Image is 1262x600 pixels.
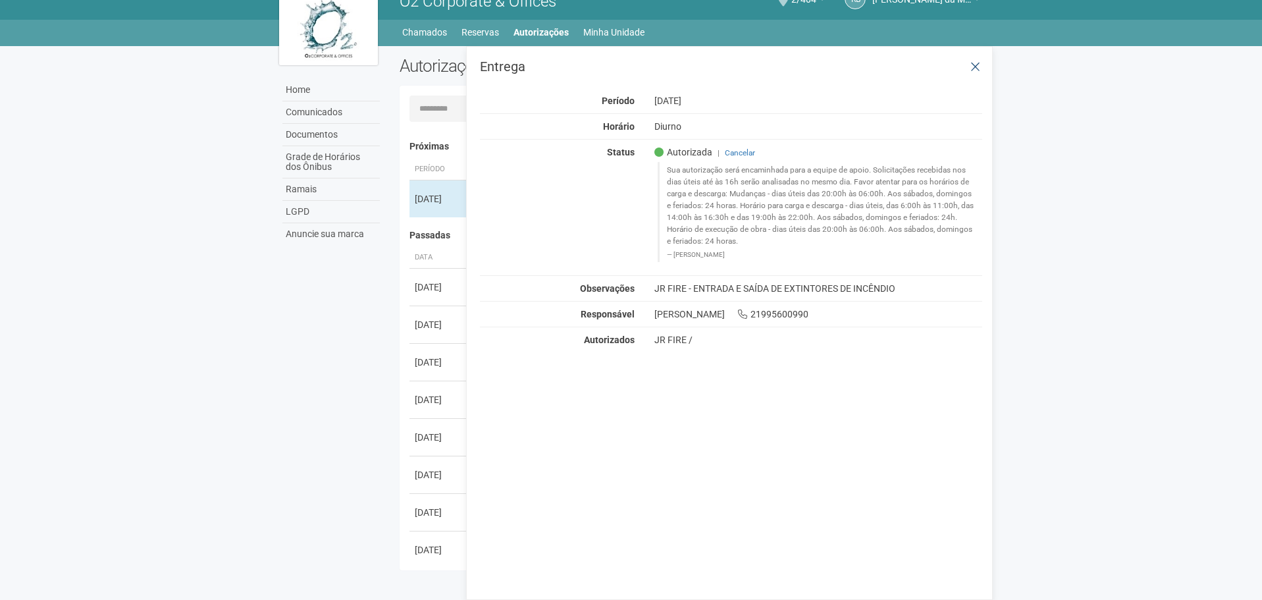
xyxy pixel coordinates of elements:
[400,56,681,76] h2: Autorizações
[654,146,712,158] span: Autorizada
[513,23,569,41] a: Autorizações
[409,159,469,180] th: Período
[415,506,463,519] div: [DATE]
[480,60,982,73] h3: Entrega
[282,178,380,201] a: Ramais
[667,250,976,259] footer: [PERSON_NAME]
[282,201,380,223] a: LGPD
[607,147,635,157] strong: Status
[584,335,635,345] strong: Autorizados
[654,334,983,346] div: JR FIRE /
[415,192,463,205] div: [DATE]
[415,468,463,481] div: [DATE]
[602,95,635,106] strong: Período
[644,308,993,320] div: [PERSON_NAME] 21995600990
[644,283,993,294] div: JR FIRE - ENTRADA E SAÍDA DE EXTINTORES DE INCÊNDIO
[415,543,463,557] div: [DATE]
[409,231,974,240] h4: Passadas
[282,79,380,101] a: Home
[415,431,463,444] div: [DATE]
[644,95,993,107] div: [DATE]
[725,148,755,157] a: Cancelar
[644,121,993,132] div: Diurno
[282,223,380,245] a: Anuncie sua marca
[580,283,635,294] strong: Observações
[581,309,635,319] strong: Responsável
[718,148,720,157] span: |
[603,121,635,132] strong: Horário
[282,146,380,178] a: Grade de Horários dos Ônibus
[583,23,644,41] a: Minha Unidade
[415,318,463,331] div: [DATE]
[409,247,469,269] th: Data
[282,101,380,124] a: Comunicados
[415,393,463,406] div: [DATE]
[415,281,463,294] div: [DATE]
[402,23,447,41] a: Chamados
[461,23,499,41] a: Reservas
[409,142,974,151] h4: Próximas
[282,124,380,146] a: Documentos
[415,356,463,369] div: [DATE]
[658,162,983,261] blockquote: Sua autorização será encaminhada para a equipe de apoio. Solicitações recebidas nos dias úteis at...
